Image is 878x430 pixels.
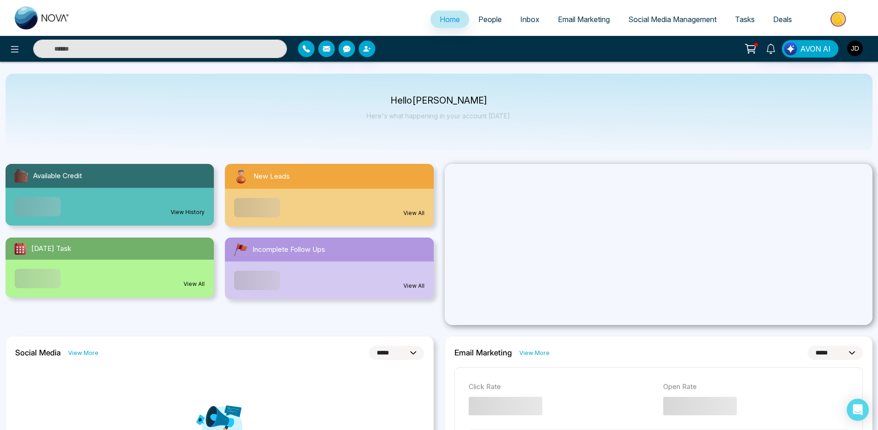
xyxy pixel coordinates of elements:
[784,42,797,55] img: Lead Flow
[219,238,439,299] a: Incomplete Follow UpsView All
[367,97,511,105] p: Hello [PERSON_NAME]
[15,348,61,357] h2: Social Media
[15,6,70,29] img: Nova CRM Logo
[469,11,511,28] a: People
[520,15,539,24] span: Inbox
[13,168,29,184] img: availableCredit.svg
[519,349,550,357] a: View More
[403,282,425,290] a: View All
[33,171,82,181] span: Available Credit
[252,244,325,255] span: Incomplete Follow Ups
[619,11,726,28] a: Social Media Management
[184,280,205,288] a: View All
[764,11,801,28] a: Deals
[549,11,619,28] a: Email Marketing
[663,382,849,392] p: Open Rate
[726,11,764,28] a: Tasks
[232,168,250,185] img: newLeads.svg
[735,15,755,24] span: Tasks
[478,15,502,24] span: People
[773,15,792,24] span: Deals
[68,349,98,357] a: View More
[440,15,460,24] span: Home
[232,241,249,258] img: followUps.svg
[847,41,863,56] img: User Avatar
[253,171,290,182] span: New Leads
[367,112,511,120] p: Here's what happening in your account [DATE].
[782,40,838,58] button: AVON AI
[403,209,425,217] a: View All
[806,9,872,29] img: Market-place.gif
[171,208,205,216] a: View History
[800,43,831,54] span: AVON AI
[847,399,869,421] div: Open Intercom Messenger
[511,11,549,28] a: Inbox
[469,382,654,392] p: Click Rate
[13,241,28,256] img: todayTask.svg
[454,348,512,357] h2: Email Marketing
[219,164,439,227] a: New LeadsView All
[628,15,717,24] span: Social Media Management
[558,15,610,24] span: Email Marketing
[430,11,469,28] a: Home
[31,244,71,254] span: [DATE] Task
